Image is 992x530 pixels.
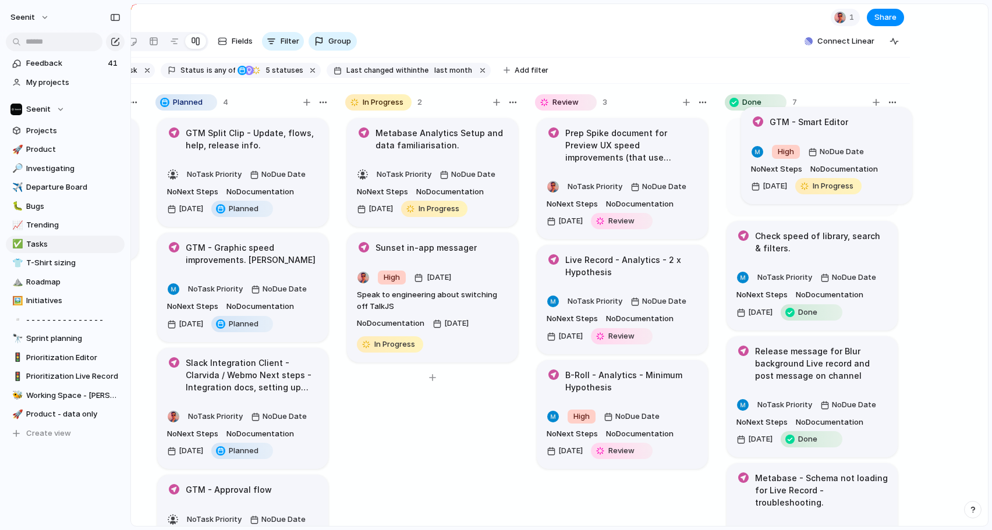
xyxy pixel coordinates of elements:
span: last month [434,65,472,76]
div: Release message for Blur background Live record and post message on channelNoTask PriorityNoDue D... [727,336,898,458]
span: No Due Date [261,169,306,180]
div: ▫️ [12,313,20,326]
button: [DATE] [354,200,396,218]
span: Review [608,330,635,342]
button: Review [588,327,656,346]
h1: Check speed of library, search & filters. [755,230,888,254]
button: ✈️ [10,182,22,193]
button: High [565,407,598,426]
button: [DATE] [544,327,586,346]
span: No Task Priority [757,272,812,282]
button: NoDue Date [628,177,689,196]
button: Filter [262,32,304,51]
a: 🖼️Initiatives [6,292,125,310]
span: Tasks [26,239,121,250]
button: Add filter [497,62,555,79]
button: Group [309,32,357,51]
span: My projects [26,77,121,88]
span: [DATE] [558,330,583,342]
button: NoDue Date [817,396,879,414]
button: NoTask Priority [374,165,434,184]
div: 📈Trending [6,216,125,234]
span: Trending [26,219,121,231]
span: In Progress [363,97,403,108]
span: No Due Date [261,514,306,525]
button: 🐛 [10,201,22,212]
button: [DATE] [748,177,790,195]
span: Seenit [26,104,51,115]
div: 🐛Bugs [6,198,125,215]
button: [DATE] [734,303,775,322]
button: Create view [6,425,125,442]
h1: GTM - Smart Editor [770,116,848,129]
button: [DATE] [544,212,586,230]
button: High [769,143,803,161]
span: No Next Steps [357,186,408,198]
div: 🔭 [12,332,20,346]
button: Review [588,442,656,460]
span: No Due Date [263,283,307,295]
button: [DATE] [164,442,206,460]
div: 🔎Investigating [6,160,125,177]
h1: GTM - Approval flow [186,483,272,496]
h1: Slack Integration Client - Clarvida / Webmo Next steps - Integration docs, setting up client [186,357,318,393]
span: - - - - - - - - - - - - - - - [26,314,121,326]
a: ✈️Departure Board [6,179,125,196]
span: No Next Steps [736,417,788,428]
span: Prioritization Editor [26,352,121,364]
button: 🖼️ [10,295,22,307]
span: Departure Board [26,182,121,193]
span: Projects [26,125,121,137]
button: NoDue Date [247,165,309,184]
button: Connect Linear [800,33,879,50]
h1: Release message for Blur background Live record and post message on channel [755,345,888,382]
div: GTM Split Clip - Update, flows, help, release info.NoTask PriorityNoDue DateNoNext StepsNoDocumen... [157,118,328,227]
span: [DATE] [748,307,773,318]
span: No Task Priority [568,296,622,305]
div: ⛰️ [12,275,20,289]
span: No Next Steps [547,313,598,325]
div: 🚦 [12,370,20,383]
span: High [778,146,794,158]
button: NoTask Priority [185,407,246,426]
div: 🐝 [12,389,20,402]
span: No Next Steps [736,289,788,301]
button: In Progress [398,200,470,218]
div: 🖼️ [12,294,20,308]
span: 5 [262,66,272,74]
button: withinthe [394,64,431,77]
span: 3 [603,97,607,108]
span: 7 [792,97,797,108]
div: Live Record - Analytics - 2 x HypothesisNoTask PriorityNoDue DateNoNext StepsNoDocumentation[DATE... [537,245,708,354]
div: 👕 [12,257,20,270]
a: 🚦Prioritization Editor [6,349,125,367]
button: NoDue Date [817,268,879,287]
a: 🐝Working Space - [PERSON_NAME] [6,387,125,404]
span: No Documentation [226,428,294,440]
button: 🔎 [10,163,22,175]
span: No Documentation [606,428,674,440]
span: No Documentation [226,301,294,312]
span: Working Space - [PERSON_NAME] [26,390,121,401]
button: Done [778,430,845,449]
button: Fields [213,32,257,51]
div: 🚀 [12,143,20,156]
button: 🚀 [10,408,22,420]
button: NoTask Priority [754,396,815,414]
span: No Next Steps [547,198,598,210]
span: No Due Date [642,296,686,307]
span: [DATE] [748,433,773,445]
button: [DATE] [544,442,586,460]
button: NoDue Date [601,407,662,426]
span: statuses [262,65,303,76]
span: Share [874,12,897,23]
span: Roadmap [26,276,121,288]
a: ✅Tasks [6,236,125,253]
span: Create view [26,428,71,439]
div: Sunset in-app messagerHigh[DATE]Speak to engineering about switching off TalkJSNoDocumentation[DA... [347,233,518,362]
button: [DATE] [430,314,472,333]
span: No Due Date [820,146,864,158]
span: Done [742,97,761,108]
